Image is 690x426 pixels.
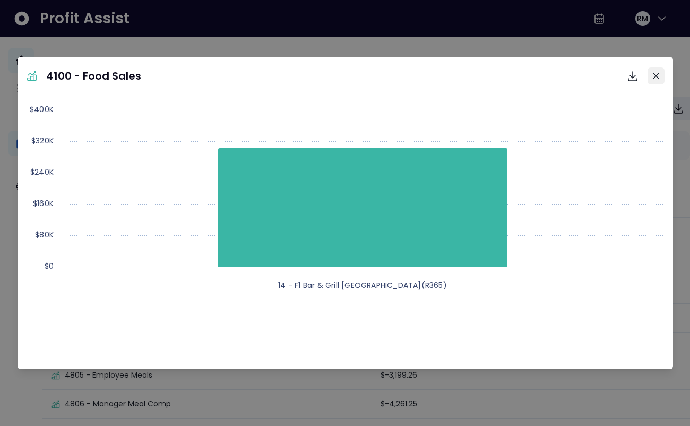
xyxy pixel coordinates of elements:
[622,65,643,87] button: Download options
[35,229,54,240] text: $80K
[33,198,54,209] text: $160K
[31,135,54,146] text: $320K
[278,280,447,291] text: 14 - F1 Bar & Grill [GEOGRAPHIC_DATA](R365)
[30,104,54,115] text: $400K
[648,67,665,84] button: Close
[44,261,53,271] text: $0
[46,68,141,84] p: 4100 - Food Sales
[30,167,54,177] text: $240K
